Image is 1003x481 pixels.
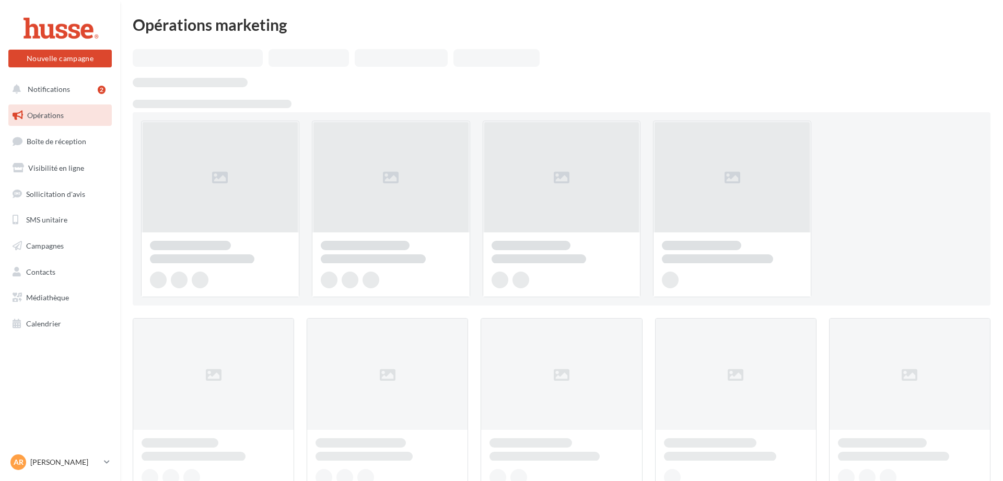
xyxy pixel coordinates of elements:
[14,457,24,467] span: AR
[6,130,114,152] a: Boîte de réception
[26,267,55,276] span: Contacts
[26,293,69,302] span: Médiathèque
[27,111,64,120] span: Opérations
[27,137,86,146] span: Boîte de réception
[133,17,990,32] div: Opérations marketing
[30,457,100,467] p: [PERSON_NAME]
[8,50,112,67] button: Nouvelle campagne
[6,183,114,205] a: Sollicitation d'avis
[6,157,114,179] a: Visibilité en ligne
[6,313,114,335] a: Calendrier
[26,189,85,198] span: Sollicitation d'avis
[6,209,114,231] a: SMS unitaire
[26,241,64,250] span: Campagnes
[26,319,61,328] span: Calendrier
[28,163,84,172] span: Visibilité en ligne
[8,452,112,472] a: AR [PERSON_NAME]
[28,85,70,93] span: Notifications
[6,235,114,257] a: Campagnes
[6,78,110,100] button: Notifications 2
[6,261,114,283] a: Contacts
[26,215,67,224] span: SMS unitaire
[6,287,114,309] a: Médiathèque
[6,104,114,126] a: Opérations
[98,86,106,94] div: 2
